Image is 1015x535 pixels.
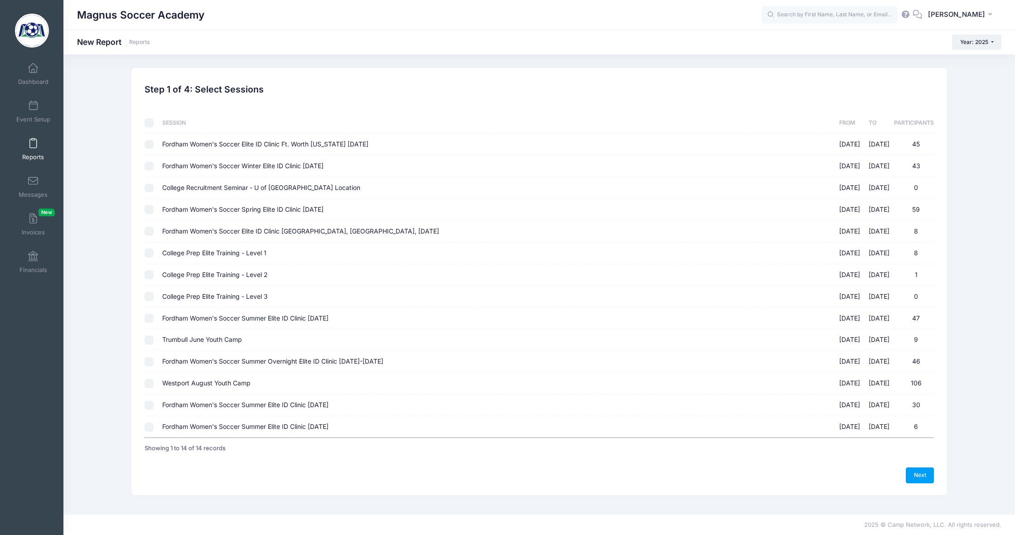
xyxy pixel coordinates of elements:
[162,140,368,148] span: Fordham Women's Soccer Elite ID Clinic Ft. Worth [US_STATE] [DATE]
[12,96,55,127] a: Event Setup
[894,177,934,199] td: 0
[835,264,865,286] td: [DATE]
[835,394,865,416] td: [DATE]
[162,357,383,365] span: Fordham Women's Soccer Summer Overnight Elite ID Clinic [DATE]-[DATE]
[15,14,49,48] img: Magnus Soccer Academy
[864,394,894,416] td: [DATE]
[835,351,865,373] td: [DATE]
[162,162,324,170] span: Fordham Women's Soccer Winter Elite ID Clinic [DATE]
[162,249,266,257] span: College Prep Elite Training - Level 1
[12,171,55,203] a: Messages
[864,286,894,308] td: [DATE]
[145,84,264,95] h2: Step 1 of 4: Select Sessions
[835,134,865,156] td: [DATE]
[864,373,894,394] td: [DATE]
[162,205,324,213] span: Fordham Women's Soccer Spring Elite ID Clinic [DATE]
[835,373,865,394] td: [DATE]
[894,308,934,330] td: 47
[12,58,55,90] a: Dashboard
[952,34,1001,50] button: Year: 2025
[19,191,48,199] span: Messages
[12,246,55,278] a: Financials
[835,177,865,199] td: [DATE]
[864,329,894,351] td: [DATE]
[894,351,934,373] td: 46
[162,271,268,278] span: College Prep Elite Training - Level 2
[928,10,985,19] span: [PERSON_NAME]
[894,286,934,308] td: 0
[894,243,934,264] td: 8
[864,521,1001,528] span: 2025 © Camp Network, LLC. All rights reserved.
[77,5,204,25] h1: Magnus Soccer Academy
[906,467,934,483] a: Next
[162,292,268,300] span: College Prep Elite Training - Level 3
[864,112,894,134] th: To
[158,112,835,134] th: Session
[835,156,865,177] td: [DATE]
[835,416,865,438] td: [DATE]
[864,416,894,438] td: [DATE]
[162,423,329,430] span: Fordham Women's Soccer Summer Elite ID Clinic [DATE]
[894,329,934,351] td: 9
[162,336,242,343] span: Trumbull June Youth Camp
[894,373,934,394] td: 106
[864,199,894,221] td: [DATE]
[894,134,934,156] td: 45
[22,229,45,236] span: Invoices
[835,221,865,243] td: [DATE]
[894,221,934,243] td: 8
[12,209,55,240] a: InvoicesNew
[864,243,894,264] td: [DATE]
[894,394,934,416] td: 30
[864,308,894,330] td: [DATE]
[77,37,150,47] h1: New Report
[864,134,894,156] td: [DATE]
[12,133,55,165] a: Reports
[835,112,865,134] th: From
[835,329,865,351] td: [DATE]
[39,209,55,216] span: New
[894,264,934,286] td: 1
[22,153,44,161] span: Reports
[162,184,360,191] span: College Recruitment Seminar - U of [GEOGRAPHIC_DATA] Location
[145,438,226,459] div: Showing 1 to 14 of 14 records
[162,314,329,322] span: Fordham Women's Soccer Summer Elite ID Clinic [DATE]
[835,308,865,330] td: [DATE]
[894,156,934,177] td: 43
[894,112,934,134] th: Participants
[162,227,439,235] span: Fordham Women's Soccer Elite ID Clinic [GEOGRAPHIC_DATA], [GEOGRAPHIC_DATA], [DATE]
[835,243,865,264] td: [DATE]
[864,221,894,243] td: [DATE]
[894,199,934,221] td: 59
[864,156,894,177] td: [DATE]
[162,379,251,387] span: Westport August Youth Camp
[960,39,988,45] span: Year: 2025
[835,199,865,221] td: [DATE]
[762,6,898,24] input: Search by First Name, Last Name, or Email...
[129,39,150,46] a: Reports
[864,264,894,286] td: [DATE]
[162,401,329,409] span: Fordham Women's Soccer Summer Elite ID Clinic [DATE]
[19,266,47,274] span: Financials
[922,5,1001,25] button: [PERSON_NAME]
[864,351,894,373] td: [DATE]
[864,177,894,199] td: [DATE]
[16,116,50,123] span: Event Setup
[18,78,48,86] span: Dashboard
[894,416,934,438] td: 6
[835,286,865,308] td: [DATE]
